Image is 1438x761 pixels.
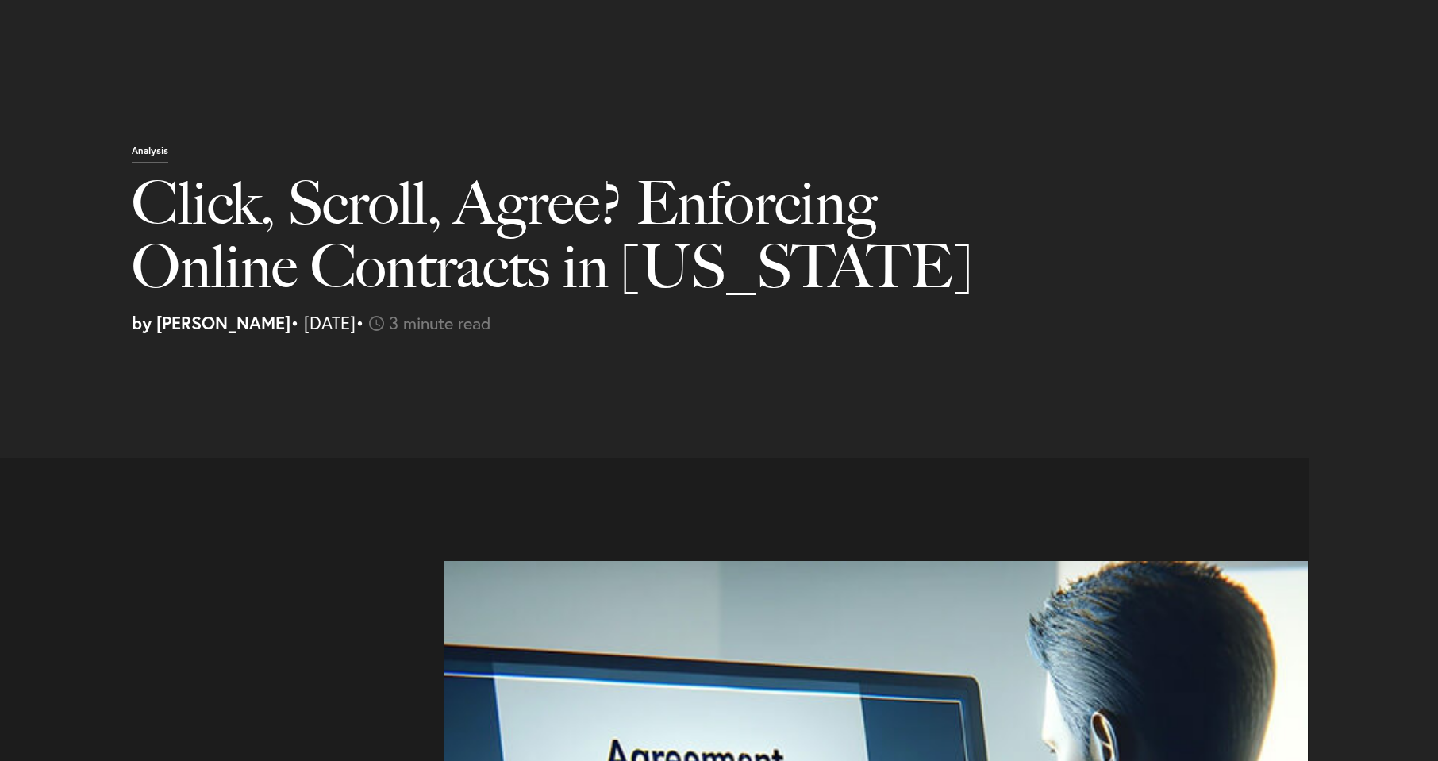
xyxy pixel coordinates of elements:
p: • [DATE] [132,314,1426,332]
h1: Click, Scroll, Agree? Enforcing Online Contracts in [US_STATE] [132,171,1038,314]
span: 3 minute read [389,311,491,334]
strong: by [PERSON_NAME] [132,311,290,334]
span: • [356,311,364,334]
img: icon-time-light.svg [369,316,384,331]
p: Analysis [132,146,168,163]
